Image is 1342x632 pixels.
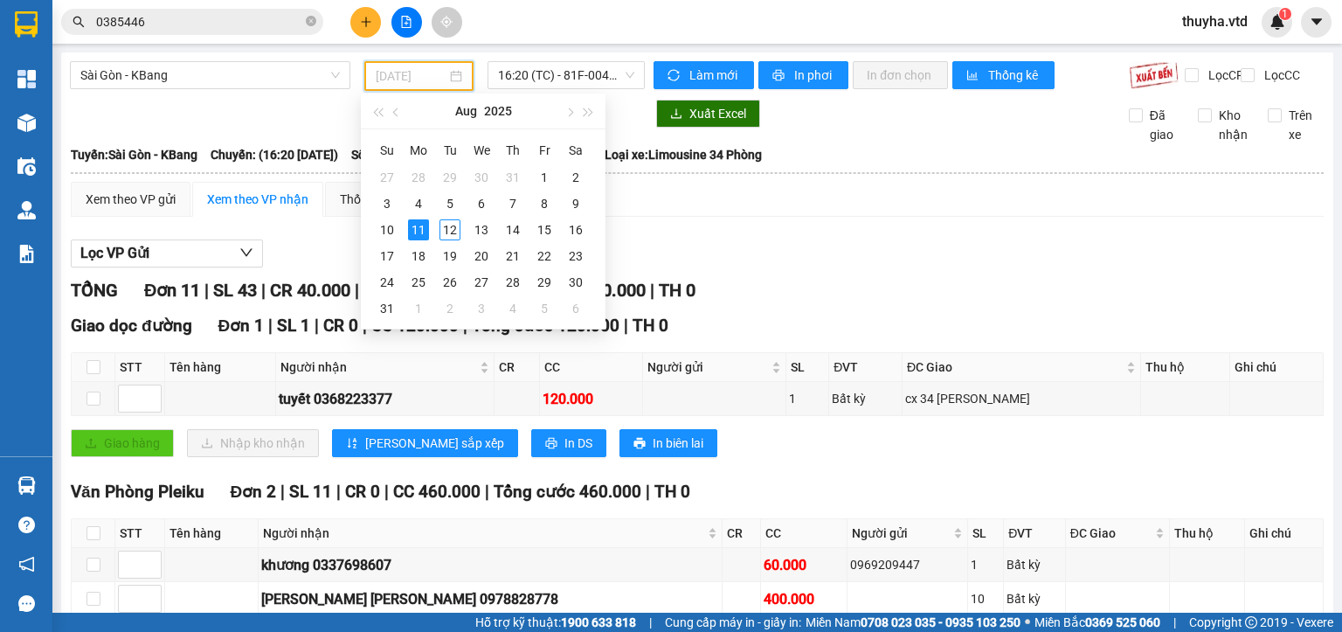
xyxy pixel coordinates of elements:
[529,269,560,295] td: 2025-08-29
[605,145,762,164] span: Loại xe: Limousine 34 Phòng
[485,482,489,502] span: |
[656,100,760,128] button: downloadXuất Excel
[371,295,403,322] td: 2025-08-31
[650,280,654,301] span: |
[789,389,826,408] div: 1
[71,482,204,502] span: Văn Phòng Pleiku
[408,219,429,240] div: 11
[408,298,429,319] div: 1
[786,353,829,382] th: SL
[529,243,560,269] td: 2025-08-22
[439,219,460,240] div: 12
[434,269,466,295] td: 2025-08-26
[17,245,36,263] img: solution-icon
[466,217,497,243] td: 2025-08-13
[96,12,302,31] input: Tìm tên, số ĐT hoặc mã đơn
[772,69,787,83] span: printer
[971,589,1000,608] div: 10
[239,246,253,260] span: down
[758,61,848,89] button: printerIn phơi
[17,201,36,219] img: warehouse-icon
[360,16,372,28] span: plus
[966,69,981,83] span: bar-chart
[403,269,434,295] td: 2025-08-25
[1004,519,1065,548] th: ĐVT
[689,104,746,123] span: Xuất Excel
[806,613,1020,632] span: Miền Nam
[654,61,754,89] button: syncLàm mới
[434,136,466,164] th: Tu
[365,434,504,453] span: [PERSON_NAME] sắp xếp
[355,280,359,301] span: |
[861,615,1020,629] strong: 0708 023 035 - 0935 103 250
[670,108,682,122] span: download
[565,298,586,319] div: 6
[905,389,1138,408] div: cx 34 [PERSON_NAME]
[323,316,358,336] span: CR 0
[665,613,801,632] span: Cung cấp máy in - giấy in:
[853,61,948,89] button: In đơn chọn
[561,615,636,629] strong: 1900 633 818
[1034,613,1160,632] span: Miền Bắc
[455,94,477,128] button: Aug
[764,554,844,576] div: 60.000
[529,164,560,191] td: 2025-08-01
[440,16,453,28] span: aim
[377,193,398,214] div: 3
[543,388,640,410] div: 120.000
[371,217,403,243] td: 2025-08-10
[497,191,529,217] td: 2025-08-07
[439,167,460,188] div: 29
[497,295,529,322] td: 2025-09-04
[261,280,266,301] span: |
[1301,7,1332,38] button: caret-down
[646,482,650,502] span: |
[165,353,276,382] th: Tên hàng
[1168,10,1262,32] span: thuyha.vtd
[829,353,903,382] th: ĐVT
[408,246,429,267] div: 18
[647,358,768,377] span: Người gửi
[204,280,209,301] span: |
[434,164,466,191] td: 2025-07-29
[502,193,523,214] div: 7
[1173,613,1176,632] span: |
[497,217,529,243] td: 2025-08-14
[624,316,628,336] span: |
[377,246,398,267] div: 17
[653,434,703,453] span: In biên lai
[471,246,492,267] div: 20
[371,164,403,191] td: 2025-07-27
[268,316,273,336] span: |
[18,556,35,573] span: notification
[270,280,350,301] span: CR 40.000
[1212,106,1255,144] span: Kho nhận
[434,217,466,243] td: 2025-08-12
[80,62,340,88] span: Sài Gòn - KBang
[144,280,200,301] span: Đơn 11
[471,167,492,188] div: 30
[400,16,412,28] span: file-add
[495,353,541,382] th: CR
[534,167,555,188] div: 1
[218,316,265,336] span: Đơn 1
[649,613,652,632] span: |
[408,193,429,214] div: 4
[1170,519,1245,548] th: Thu hộ
[332,429,518,457] button: sort-ascending[PERSON_NAME] sắp xếp
[391,7,422,38] button: file-add
[231,482,277,502] span: Đơn 2
[377,272,398,293] div: 24
[545,437,557,451] span: printer
[277,316,310,336] span: SL 1
[187,429,319,457] button: downloadNhập kho nhận
[471,272,492,293] div: 27
[466,191,497,217] td: 2025-08-06
[86,190,176,209] div: Xem theo VP gửi
[1309,14,1325,30] span: caret-down
[15,11,38,38] img: logo-vxr
[1201,66,1247,85] span: Lọc CR
[340,190,390,209] div: Thống kê
[17,114,36,132] img: warehouse-icon
[439,272,460,293] div: 26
